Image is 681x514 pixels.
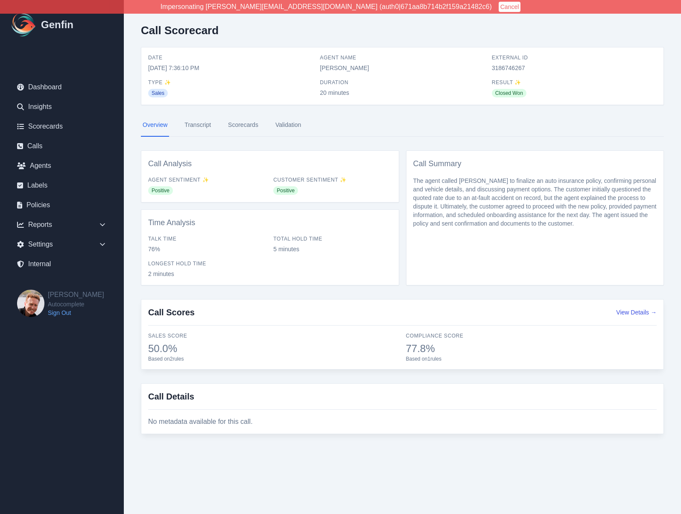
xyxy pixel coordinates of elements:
a: Agents [10,157,114,174]
h3: Call Analysis [148,158,392,170]
span: Total Hold Time [273,235,392,242]
a: Dashboard [10,79,114,96]
span: Autocomplete [48,300,104,308]
span: 50.0% [148,342,399,355]
span: Agent Sentiment ✨ [148,176,266,183]
span: Type ✨ [148,79,313,86]
div: No metadata available for this call. [148,417,657,427]
a: Overview [141,114,169,137]
a: Scorecards [10,118,114,135]
span: 2 minutes [148,270,266,278]
button: View Details → [616,308,657,317]
a: Insights [10,98,114,115]
p: The agent called [PERSON_NAME] to finalize an auto insurance policy, confirming personal and vehi... [413,176,657,228]
span: Positive [148,186,173,195]
img: Logo [10,11,38,38]
h2: [PERSON_NAME] [48,290,104,300]
span: 3186746267 [492,64,657,72]
a: Internal [10,256,114,273]
img: Brian Dunagan [17,290,44,317]
button: Cancel [499,2,521,12]
a: Transcript [183,114,213,137]
nav: Tabs [141,114,664,137]
span: Date [148,54,313,61]
span: Based on 2 rules [148,355,399,362]
span: Longest Hold Time [148,260,266,267]
h3: Call Details [148,391,657,410]
span: Duration [320,79,485,86]
div: Reports [10,216,114,233]
a: Policies [10,197,114,214]
span: Positive [273,186,298,195]
span: Based on 1 rules [406,355,657,362]
h2: Call Scorecard [141,24,219,37]
a: Calls [10,138,114,155]
a: Sign Out [48,308,104,317]
span: Compliance Score [406,332,657,339]
span: 76% [148,245,266,253]
span: Closed Won [492,89,526,97]
span: Talk Time [148,235,266,242]
span: 20 minutes [320,88,485,97]
a: [PERSON_NAME] [320,65,369,71]
a: Labels [10,177,114,194]
span: Result ✨ [492,79,657,86]
h3: Call Scores [148,306,195,318]
h3: Time Analysis [148,217,392,229]
span: [DATE] 7:36:10 PM [148,64,313,72]
div: Settings [10,236,114,253]
a: Scorecards [226,114,260,137]
span: External ID [492,54,657,61]
span: 77.8% [406,342,657,355]
span: Sales [148,89,168,97]
span: Agent Name [320,54,485,61]
span: 5 minutes [273,245,392,253]
span: Sales Score [148,332,399,339]
h3: Call Summary [413,158,657,170]
h1: Genfin [41,18,73,32]
a: Validation [274,114,303,137]
span: Customer Sentiment ✨ [273,176,392,183]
